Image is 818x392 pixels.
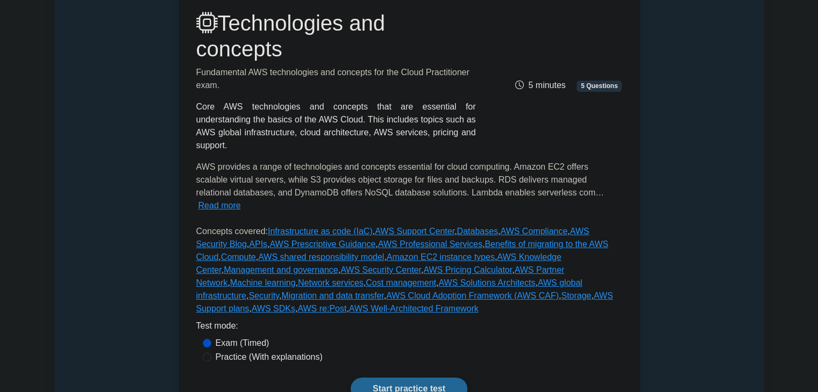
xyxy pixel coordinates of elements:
[386,291,559,300] a: AWS Cloud Adoption Framework (AWS CAF)
[196,320,622,337] div: Test mode:
[340,265,421,274] a: AWS Security Center
[230,278,296,287] a: Machine learning
[298,278,364,287] a: Network services
[252,304,295,313] a: AWS SDKs
[577,81,622,91] span: 5 Questions
[438,278,535,287] a: AWS Solutions Architects
[423,265,512,274] a: AWS Pricing Calculator
[221,252,256,262] a: Compute
[258,252,384,262] a: AWS shared responsibility model
[196,162,604,197] span: AWS provides a range of technologies and concepts essential for cloud computing. Amazon EC2 offer...
[561,291,591,300] a: Storage
[297,304,346,313] a: AWS re:Post
[457,227,498,236] a: Databases
[269,239,375,249] a: AWS Prescriptive Guidance
[375,227,454,236] a: AWS Support Center
[366,278,436,287] a: Cost management
[224,265,338,274] a: Management and governance
[387,252,495,262] a: Amazon EC2 instance types
[515,81,565,90] span: 5 minutes
[198,199,241,212] button: Read more
[216,337,269,350] label: Exam (Timed)
[349,304,479,313] a: AWS Well-Architected Framework
[378,239,482,249] a: AWS Professional Services
[249,239,267,249] a: APIs
[268,227,373,236] a: Infrastructure as code (IaC)
[500,227,567,236] a: AWS Compliance
[216,351,323,364] label: Practice (With explanations)
[196,10,476,62] h1: Technologies and concepts
[248,291,279,300] a: Security
[196,225,622,320] p: Concepts covered: , , , , , , , , , , , , , , , , , , , , , , , , , , , , ,
[281,291,383,300] a: Migration and data transfer
[196,100,476,152] div: Core AWS technologies and concepts that are essential for understanding the basics of the AWS Clo...
[196,66,476,92] p: Fundamental AWS technologies and concepts for the Cloud Practitioner exam.
[196,265,565,287] a: AWS Partner Network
